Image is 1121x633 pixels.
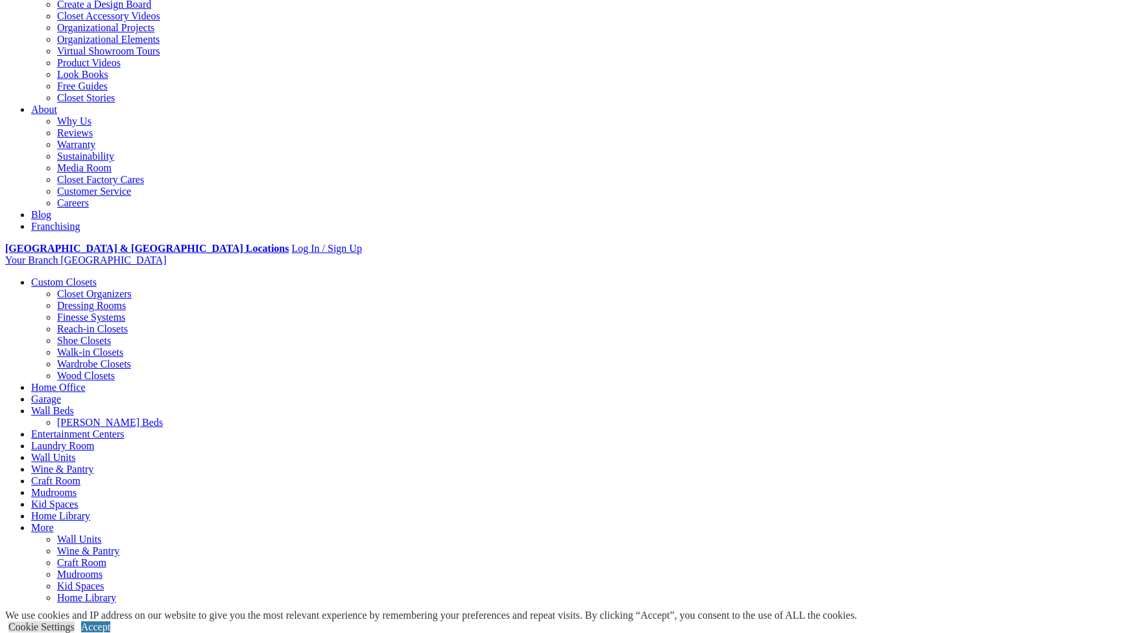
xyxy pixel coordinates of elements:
a: Your Branch [GEOGRAPHIC_DATA] [5,254,167,266]
a: Cookie Settings [8,621,75,632]
a: Organizational Projects [57,22,154,33]
a: Craft Room [31,475,80,486]
a: Walk-in Closets [57,347,123,358]
span: [GEOGRAPHIC_DATA] [60,254,166,266]
a: Kid Spaces [31,499,78,510]
a: Craft Room [57,557,106,568]
a: Shoe Closets [57,335,111,346]
a: Look Books [57,69,108,80]
a: More menu text will display only on big screen [31,522,54,533]
a: [GEOGRAPHIC_DATA] & [GEOGRAPHIC_DATA] Locations [5,243,289,254]
a: Reviews [57,127,93,138]
a: Wall Units [57,534,101,545]
a: Franchising [31,221,80,232]
a: Wall Beds [31,405,74,416]
a: Why Us [57,116,91,127]
div: We use cookies and IP address on our website to give you the most relevant experience by remember... [5,610,857,621]
a: Wine & Pantry [57,545,119,556]
a: Customer Service [57,186,131,197]
a: Careers [57,197,89,208]
a: Product Videos [57,57,121,68]
a: [PERSON_NAME] Beds [57,417,163,428]
a: Media Room [57,162,112,173]
a: Mudrooms [57,569,102,580]
a: Home Office [31,382,86,393]
a: Kid Spaces [57,580,104,591]
a: Virtual Showroom Tours [57,45,160,56]
a: Wine & Pantry [31,464,93,475]
a: Blog [31,209,51,220]
span: Your Branch [5,254,58,266]
a: About [31,104,57,115]
a: Wardrobe Closets [57,358,131,369]
a: Reach-in Closets [57,323,128,334]
a: Accept [81,621,110,632]
a: Warranty [57,139,95,150]
a: Log In / Sign Up [291,243,361,254]
a: Finesse Systems [57,312,125,323]
a: Closet Accessory Videos [57,10,160,21]
a: Laundry Room [31,440,94,451]
a: Closet Organizers [57,288,132,299]
a: Dressing Rooms [57,300,126,311]
a: Home Library [57,592,116,603]
a: Free Guides [57,81,108,92]
a: Organizational Elements [57,34,160,45]
a: Wall Units [31,452,75,463]
a: Sustainability [57,151,114,162]
a: Custom Closets [31,277,97,288]
a: Closet Factory Cares [57,174,144,185]
a: Closet Stories [57,92,115,103]
a: Garage [31,393,61,404]
a: Home Library [31,510,90,521]
a: Mudrooms [31,487,77,498]
a: Wood Closets [57,370,115,381]
a: Entertainment Centers [31,428,125,440]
